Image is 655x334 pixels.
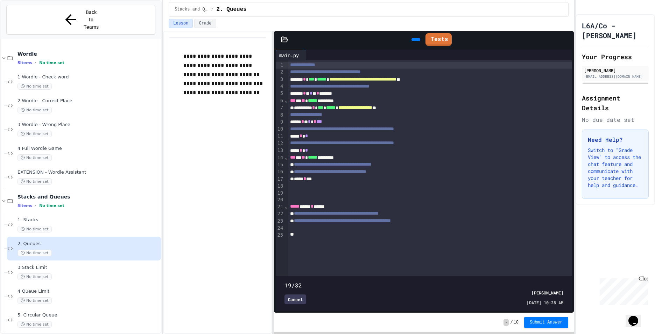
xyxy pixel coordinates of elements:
[588,147,643,189] p: Switch to "Grade View" to access the chat feature and communicate with your teacher for help and ...
[17,241,160,247] span: 2. Queues
[17,273,52,280] span: No time set
[276,97,284,104] div: 6
[17,250,52,256] span: No time set
[276,119,284,126] div: 9
[276,176,284,183] div: 17
[17,131,52,137] span: No time set
[17,226,52,232] span: No time set
[17,288,160,294] span: 4 Queue Limit
[276,83,284,90] div: 4
[35,203,36,208] span: •
[276,168,284,175] div: 16
[514,320,519,325] span: 10
[17,74,160,80] span: 1 Wordle - Check word
[276,62,284,69] div: 1
[276,51,302,59] div: main.py
[626,306,648,327] iframe: chat widget
[276,203,284,210] div: 21
[6,5,155,35] button: Back to Teams
[588,135,643,144] h3: Need Help?
[276,90,284,97] div: 5
[582,116,649,124] div: No due date set
[17,297,52,304] span: No time set
[17,83,52,90] span: No time set
[510,320,513,325] span: /
[276,232,284,239] div: 25
[39,203,64,208] span: No time set
[531,290,563,296] div: [PERSON_NAME]
[276,76,284,83] div: 3
[582,93,649,113] h2: Assignment Details
[276,133,284,140] div: 11
[276,183,284,190] div: 18
[17,61,32,65] span: 5 items
[597,276,648,305] iframe: chat widget
[17,146,160,152] span: 4 Full Wordle Game
[276,161,284,168] div: 15
[276,126,284,133] div: 10
[276,50,306,60] div: main.py
[276,147,284,154] div: 13
[3,3,48,44] div: Chat with us now!Close
[194,19,216,28] button: Grade
[17,122,160,128] span: 3 Wordle - Wrong Place
[175,7,208,12] span: Stacks and Queues
[582,21,649,40] h1: L6A/Co - [PERSON_NAME]
[17,169,160,175] span: EXTENSION - Wordle Assistant
[503,319,509,326] span: -
[276,69,284,76] div: 2
[17,265,160,271] span: 3 Stack Limit
[276,140,284,147] div: 12
[169,19,193,28] button: Lesson
[17,312,160,318] span: 5. Circular Queue
[584,67,647,74] div: [PERSON_NAME]
[211,7,213,12] span: /
[17,154,52,161] span: No time set
[17,194,160,200] span: Stacks and Queues
[276,104,284,111] div: 7
[284,294,306,304] div: Cancel
[584,74,647,79] div: [EMAIL_ADDRESS][DOMAIN_NAME]
[83,9,99,31] span: Back to Teams
[276,210,284,217] div: 22
[17,178,52,185] span: No time set
[17,321,52,328] span: No time set
[284,281,563,290] div: 19/32
[39,61,64,65] span: No time set
[17,51,160,57] span: Wordle
[17,217,160,223] span: 1. Stacks
[425,33,452,46] a: Tests
[527,299,563,306] span: [DATE] 10:28 AM
[284,204,288,209] span: Fold line
[284,98,288,103] span: Fold line
[284,155,288,160] span: Fold line
[276,218,284,225] div: 23
[276,196,284,203] div: 20
[216,5,246,14] span: 2. Queues
[17,98,160,104] span: 2 Wordle - Correct Place
[276,190,284,197] div: 19
[17,107,52,113] span: No time set
[17,203,32,208] span: 5 items
[530,320,563,325] span: Submit Answer
[582,52,649,62] h2: Your Progress
[35,60,36,65] span: •
[276,112,284,119] div: 8
[276,225,284,232] div: 24
[276,154,284,161] div: 14
[524,317,568,328] button: Submit Answer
